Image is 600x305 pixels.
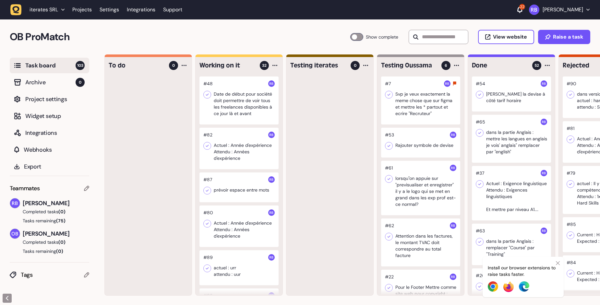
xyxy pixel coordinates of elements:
[529,5,539,15] img: Rodolphe Balay
[268,132,275,138] img: Rodolphe Balay
[25,111,85,121] span: Widget setup
[10,29,350,45] h2: OB ProMatch
[10,208,84,215] button: Completed tasks(0)
[543,6,583,13] p: [PERSON_NAME]
[25,95,85,104] span: Project settings
[450,132,456,138] img: Rodolphe Balay
[290,61,346,70] h4: Testing iterates
[10,229,20,239] img: Oussama Bahassou
[366,33,398,41] span: Show complete
[10,125,89,141] button: Integrations
[58,209,66,215] span: (0)
[25,128,85,137] span: Integrations
[488,264,558,277] p: Install our browser extensions to raise tasks faster.
[541,119,547,125] img: Rodolphe Balay
[268,80,275,87] img: Rodolphe Balay
[268,254,275,261] img: Rodolphe Balay
[10,239,84,245] button: Completed tasks(0)
[10,198,20,208] img: Rodolphe Balay
[23,229,89,238] span: [PERSON_NAME]
[534,63,539,68] span: 52
[488,281,498,292] img: Chrome Extension
[10,142,89,158] button: Webhooks
[72,4,92,16] a: Projects
[10,217,89,224] button: Tasks remaining(75)
[541,80,547,87] img: Rodolphe Balay
[262,63,267,68] span: 32
[541,170,547,176] img: Rodolphe Balay
[450,274,456,280] img: Rodolphe Balay
[268,176,275,183] img: Rodolphe Balay
[445,63,447,68] span: 6
[354,63,356,68] span: 0
[199,61,255,70] h4: Working on it
[538,30,590,44] button: Raise a task
[127,4,155,16] a: Integrations
[472,61,528,70] h4: Done
[10,58,89,73] button: Task board103
[519,4,525,10] div: 22
[529,5,590,15] button: [PERSON_NAME]
[268,292,275,299] img: Rodolphe Balay
[10,108,89,124] button: Widget setup
[450,222,456,229] img: Rodolphe Balay
[570,275,597,302] iframe: LiveChat chat widget
[503,281,514,292] img: Firefox Extension
[172,63,175,68] span: 0
[24,162,85,171] span: Export
[10,159,89,174] button: Export
[450,165,456,171] img: Rodolphe Balay
[493,34,527,40] span: View website
[21,270,84,279] span: Tags
[268,209,275,216] img: Rodolphe Balay
[163,6,182,13] a: Support
[10,91,89,107] button: Project settings
[10,248,89,254] button: Tasks remaining(0)
[25,61,76,70] span: Task board
[541,228,547,234] img: Rodolphe Balay
[10,75,89,90] button: Archive0
[478,30,534,44] button: View website
[381,61,437,70] h4: Testing Oussama
[56,248,63,254] span: (0)
[553,34,583,40] span: Raise a task
[109,61,164,70] h4: To do
[10,184,40,193] span: Teammates
[76,61,85,70] span: 103
[76,78,85,87] span: 0
[23,199,89,208] span: [PERSON_NAME]
[30,6,58,13] span: iterates SRL
[10,4,68,16] button: iterates SRL
[58,239,66,245] span: (0)
[24,145,85,154] span: Webhooks
[56,218,66,224] span: (75)
[25,78,76,87] span: Archive
[444,80,450,87] img: Rodolphe Balay
[519,281,529,292] img: Edge Extension
[100,4,119,16] a: Settings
